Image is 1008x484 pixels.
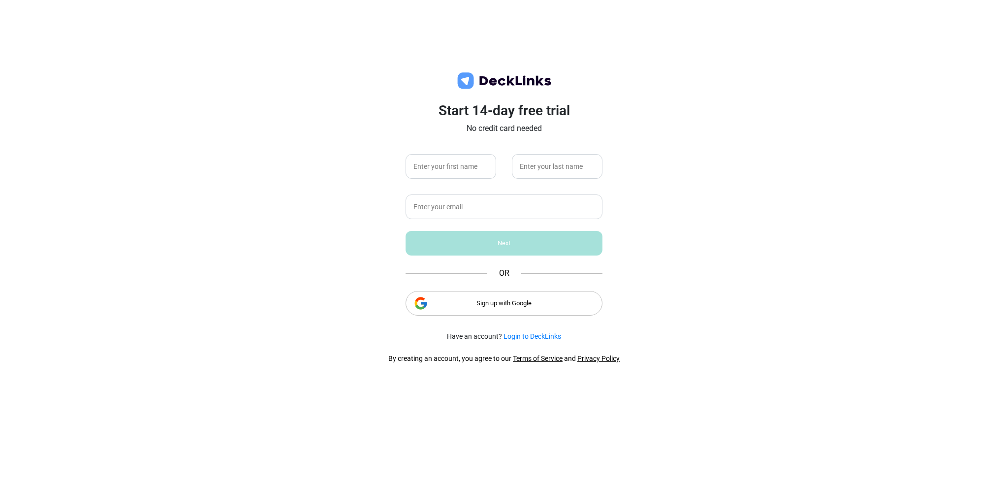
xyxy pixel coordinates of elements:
span: OR [499,267,509,279]
h3: Start 14-day free trial [406,102,602,119]
div: By creating an account, you agree to our and [388,354,620,364]
a: Login to DeckLinks [504,332,561,340]
img: deck-links-logo.c572c7424dfa0d40c150da8c35de9cd0.svg [455,71,553,91]
small: Have an account? [447,331,561,342]
a: Terms of Service [513,355,563,362]
input: Enter your email [406,194,602,219]
p: No credit card needed [406,123,602,134]
a: Privacy Policy [577,355,620,362]
div: Sign up with Google [406,291,602,316]
input: Enter your first name [406,154,496,179]
input: Enter your last name [512,154,602,179]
